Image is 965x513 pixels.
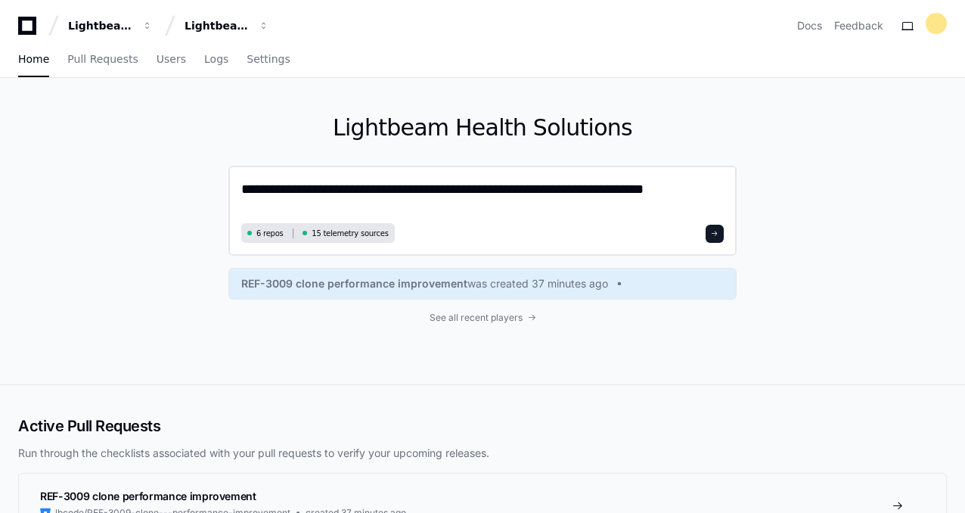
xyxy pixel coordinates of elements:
[467,276,608,291] span: was created 37 minutes ago
[256,228,284,239] span: 6 repos
[157,42,186,77] a: Users
[228,114,737,141] h1: Lightbeam Health Solutions
[67,42,138,77] a: Pull Requests
[204,54,228,64] span: Logs
[797,18,822,33] a: Docs
[312,228,388,239] span: 15 telemetry sources
[247,42,290,77] a: Settings
[185,18,250,33] div: Lightbeam Health Solutions
[228,312,737,324] a: See all recent players
[430,312,523,324] span: See all recent players
[40,490,256,502] span: REF-3009 clone performance improvement
[68,18,133,33] div: Lightbeam Health
[178,12,275,39] button: Lightbeam Health Solutions
[18,42,49,77] a: Home
[62,12,159,39] button: Lightbeam Health
[67,54,138,64] span: Pull Requests
[18,54,49,64] span: Home
[204,42,228,77] a: Logs
[157,54,186,64] span: Users
[247,54,290,64] span: Settings
[834,18,883,33] button: Feedback
[241,276,724,291] a: REF-3009 clone performance improvementwas created 37 minutes ago
[241,276,467,291] span: REF-3009 clone performance improvement
[18,446,947,461] p: Run through the checklists associated with your pull requests to verify your upcoming releases.
[18,415,947,437] h2: Active Pull Requests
